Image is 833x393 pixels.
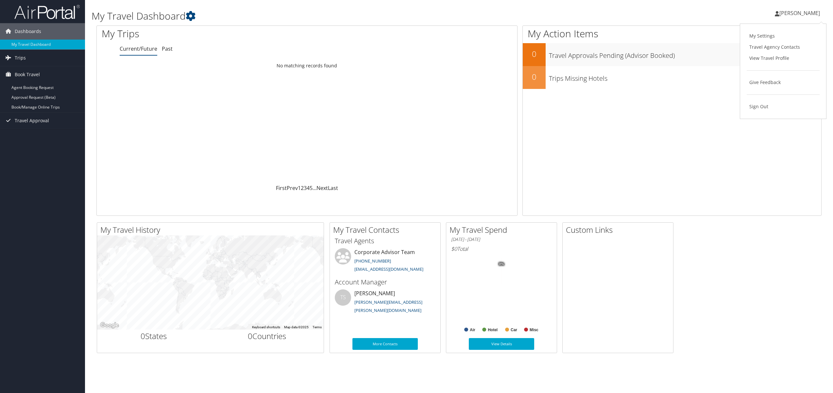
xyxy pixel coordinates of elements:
h3: Trips Missing Hotels [549,71,821,83]
a: Sign Out [747,101,820,112]
button: Keyboard shortcuts [252,325,280,330]
a: Last [328,184,338,192]
a: 1 [298,184,301,192]
a: More Contacts [352,338,418,350]
h1: My Action Items [523,27,821,41]
tspan: 0% [499,262,504,266]
a: Current/Future [120,45,157,52]
span: Trips [15,50,26,66]
a: 4 [307,184,310,192]
a: Prev [287,184,298,192]
h2: 0 [523,71,546,82]
span: … [313,184,316,192]
h2: States [102,331,206,342]
a: [PHONE_NUMBER] [354,258,391,264]
a: Open this area in Google Maps (opens a new window) [99,321,120,330]
text: Air [470,328,475,332]
a: 5 [310,184,313,192]
h2: Custom Links [566,224,673,235]
span: 0 [248,331,252,341]
a: [PERSON_NAME] [775,3,826,23]
a: View Details [469,338,534,350]
h2: My Travel Contacts [333,224,440,235]
a: Give Feedback [747,77,820,88]
a: Past [162,45,173,52]
span: $0 [451,245,457,252]
li: [PERSON_NAME] [331,289,439,316]
a: Terms (opens in new tab) [313,325,322,329]
h2: My Travel History [100,224,324,235]
a: 2 [301,184,304,192]
text: Car [511,328,517,332]
h2: My Travel Spend [450,224,557,235]
text: Hotel [488,328,498,332]
a: 0Trips Missing Hotels [523,66,821,89]
div: TS [335,289,351,306]
span: Book Travel [15,66,40,83]
img: airportal-logo.png [14,4,80,20]
h1: My Travel Dashboard [92,9,582,23]
text: Misc [530,328,538,332]
h6: Total [451,245,552,252]
h3: Travel Approvals Pending (Advisor Booked) [549,48,821,60]
a: 0Travel Approvals Pending (Advisor Booked) [523,43,821,66]
span: Travel Approval [15,112,49,129]
a: [PERSON_NAME][EMAIL_ADDRESS][PERSON_NAME][DOMAIN_NAME] [354,299,422,314]
span: [PERSON_NAME] [779,9,820,17]
a: First [276,184,287,192]
h6: [DATE] - [DATE] [451,236,552,243]
a: [EMAIL_ADDRESS][DOMAIN_NAME] [354,266,423,272]
h2: Countries [215,331,319,342]
li: Corporate Advisor Team [331,248,439,275]
span: Dashboards [15,23,41,40]
a: View Travel Profile [747,53,820,64]
h3: Account Manager [335,278,435,287]
span: Map data ©2025 [284,325,309,329]
h2: 0 [523,48,546,60]
span: 0 [141,331,145,341]
h1: My Trips [102,27,337,41]
img: Google [99,321,120,330]
a: Next [316,184,328,192]
a: 3 [304,184,307,192]
h3: Travel Agents [335,236,435,246]
a: Travel Agency Contacts [747,42,820,53]
td: No matching records found [97,60,517,72]
a: My Settings [747,30,820,42]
